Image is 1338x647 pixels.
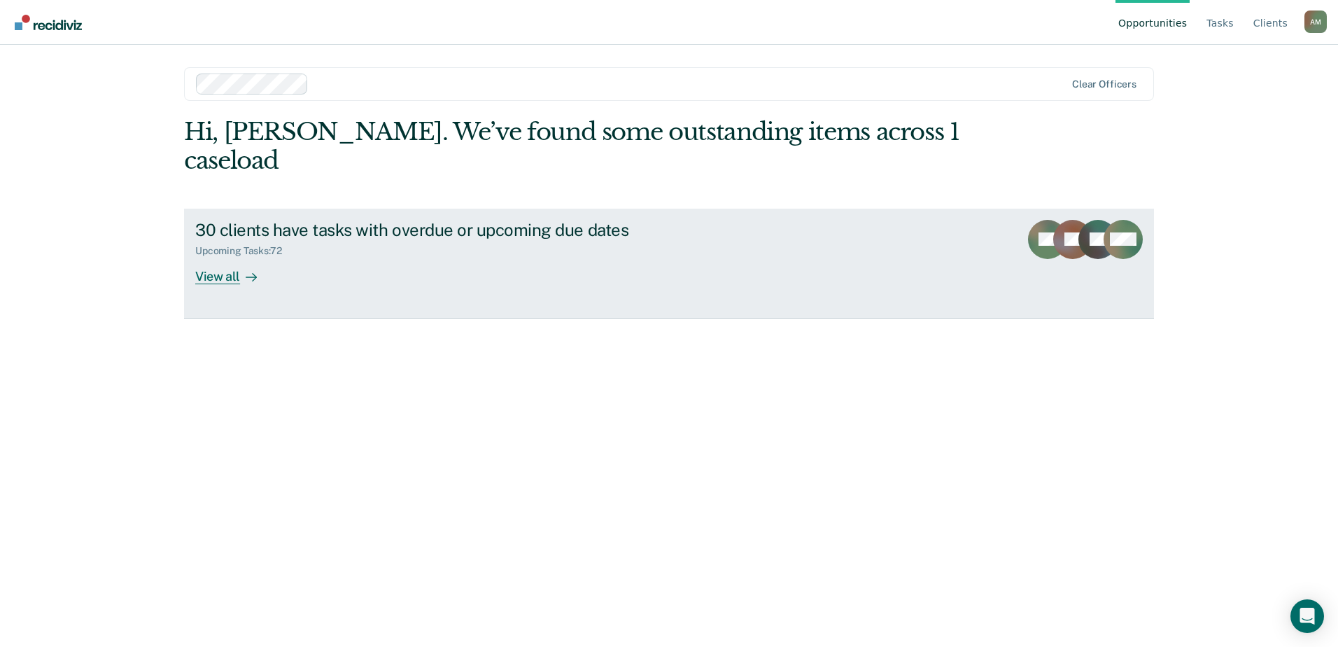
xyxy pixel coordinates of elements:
[195,220,686,240] div: 30 clients have tasks with overdue or upcoming due dates
[1304,11,1327,33] button: Profile dropdown button
[184,209,1154,319] a: 30 clients have tasks with overdue or upcoming due datesUpcoming Tasks:72View all
[15,15,82,30] img: Recidiviz
[1304,11,1327,33] div: A M
[195,245,293,257] div: Upcoming Tasks : 72
[195,257,274,284] div: View all
[1290,599,1324,633] div: Open Intercom Messenger
[184,118,960,175] div: Hi, [PERSON_NAME]. We’ve found some outstanding items across 1 caseload
[1072,78,1136,90] div: Clear officers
